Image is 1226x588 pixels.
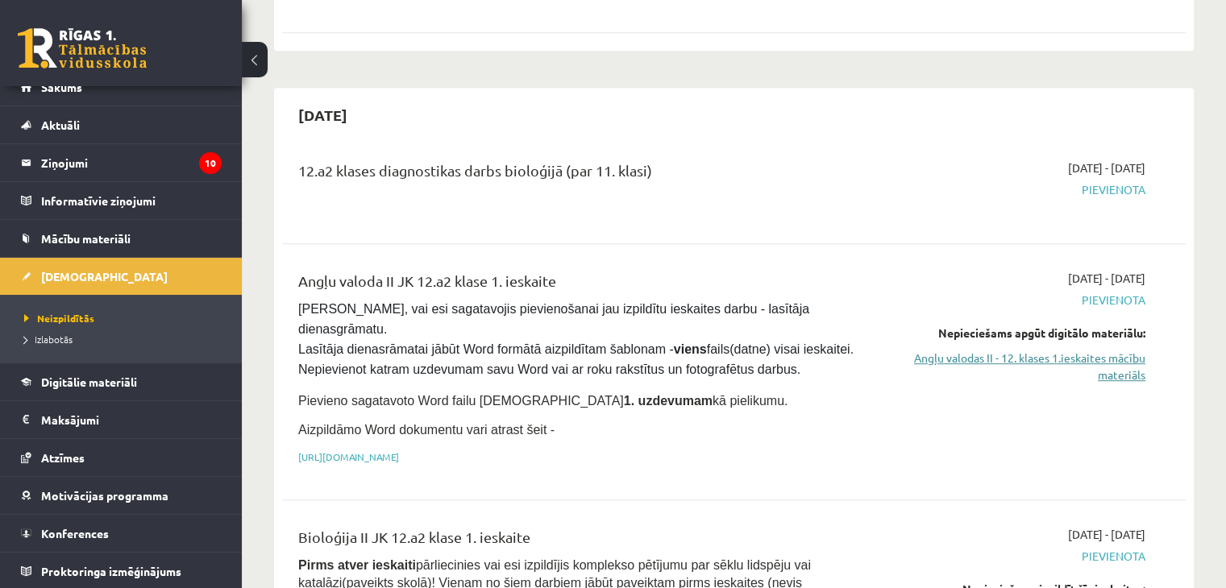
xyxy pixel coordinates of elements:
a: Atzīmes [21,439,222,476]
span: Atzīmes [41,450,85,465]
span: [DATE] - [DATE] [1068,270,1145,287]
a: Konferences [21,515,222,552]
span: [PERSON_NAME], vai esi sagatavojis pievienošanai jau izpildītu ieskaites darbu - lasītāja dienasg... [298,302,857,376]
span: Aktuāli [41,118,80,132]
div: Bioloģija II JK 12.a2 klase 1. ieskaite [298,526,855,556]
strong: viens [674,342,707,356]
legend: Informatīvie ziņojumi [41,182,222,219]
span: Izlabotās [24,333,73,346]
strong: Pirms atver ieskaiti [298,558,416,572]
span: Sākums [41,80,82,94]
span: [DEMOGRAPHIC_DATA] [41,269,168,284]
span: Proktoringa izmēģinājums [41,564,181,578]
span: [DATE] - [DATE] [1068,526,1145,543]
span: Neizpildītās [24,312,94,325]
a: Angļu valodas II - 12. klases 1.ieskaites mācību materiāls [879,350,1145,383]
span: Pievienota [879,181,1145,198]
span: Pievieno sagatavoto Word failu [DEMOGRAPHIC_DATA] kā pielikumu. [298,394,788,408]
span: Motivācijas programma [41,488,168,503]
div: Angļu valoda II JK 12.a2 klase 1. ieskaite [298,270,855,300]
a: Ziņojumi10 [21,144,222,181]
a: Aktuāli [21,106,222,143]
a: Motivācijas programma [21,477,222,514]
span: Mācību materiāli [41,231,131,246]
span: Konferences [41,526,109,540]
a: Izlabotās [24,332,226,346]
div: Nepieciešams apgūt digitālo materiālu: [879,325,1145,342]
span: Pievienota [879,292,1145,308]
span: Aizpildāmo Word dokumentu vari atrast šeit - [298,423,555,437]
a: Digitālie materiāli [21,363,222,400]
i: 10 [199,152,222,174]
legend: Ziņojumi [41,144,222,181]
a: Sākums [21,68,222,106]
strong: 1. uzdevumam [624,394,713,408]
span: [DATE] - [DATE] [1068,159,1145,176]
a: [DEMOGRAPHIC_DATA] [21,258,222,295]
a: Neizpildītās [24,311,226,325]
legend: Maksājumi [41,401,222,438]
span: Digitālie materiāli [41,375,137,389]
h2: [DATE] [282,96,364,134]
a: Mācību materiāli [21,220,222,257]
div: 12.a2 klases diagnostikas darbs bioloģijā (par 11. klasi) [298,159,855,189]
a: [URL][DOMAIN_NAME] [298,450,399,463]
a: Maksājumi [21,401,222,438]
a: Rīgas 1. Tālmācības vidusskola [18,28,147,68]
span: Pievienota [879,548,1145,565]
a: Informatīvie ziņojumi [21,182,222,219]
